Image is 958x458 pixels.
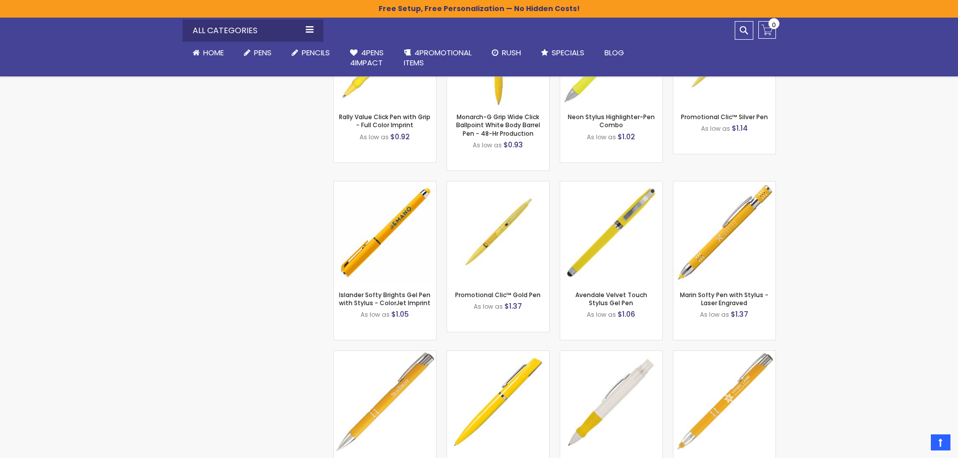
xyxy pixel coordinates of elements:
a: Marin Softy Pen with Stylus - Laser Engraved [680,291,768,307]
a: Avendale Velvet Touch Stylus Gel Pen-Yellow [560,181,662,190]
span: $1.05 [391,309,409,319]
a: Promotional Clic™ Silver Pen [681,113,768,121]
span: As low as [700,310,729,319]
span: $1.37 [504,301,522,311]
a: Avendale Velvet Touch Stylus Gel Pen [575,291,647,307]
img: Marin Softy Pen with Stylus - Laser Engraved-Yellow [673,181,775,284]
span: $1.37 [731,309,748,319]
a: Home [183,42,234,64]
a: Rally Value Click Pen with Grip - Full Color Imprint [339,113,430,129]
a: Tres-Chic Softy Brights Pen - Laser-Yellow [334,350,436,359]
span: 4Pens 4impact [350,47,384,68]
span: Pencils [302,47,330,58]
a: 0 [758,21,776,39]
div: All Categories [183,20,323,42]
span: $0.92 [390,132,410,142]
a: 4Pens4impact [340,42,394,74]
a: Blog [594,42,634,64]
a: Neon Stylus Highlighter-Pen Combo [568,113,655,129]
a: Tres-Chic Softy Brights with Stylus Pen - Laser-Yellow [673,350,775,359]
span: 4PROMOTIONAL ITEMS [404,47,472,68]
span: As low as [701,124,730,133]
iframe: Google Customer Reviews [875,431,958,458]
img: 2 in One Sanitizer Pen Combo-Yellow [560,351,662,453]
span: As low as [587,310,616,319]
span: As low as [587,133,616,141]
span: $0.93 [503,140,523,150]
img: Avendale Velvet Touch Stylus Gel Pen-Yellow [560,181,662,284]
span: Home [203,47,224,58]
a: Pencils [282,42,340,64]
img: Tres-Chic Softy Brights Pen - Laser-Yellow [334,351,436,453]
span: $1.06 [618,309,635,319]
a: Promotional Clic™ Gold Pen [455,291,541,299]
a: Islander Softy Brights Gel Pen with Stylus - ColorJet Imprint [339,291,430,307]
a: Islander Softy Brights Gel Pen with Stylus - ColorJet Imprint-Yellow [334,181,436,190]
a: Rush [482,42,531,64]
img: Tres-Chic Softy Brights with Stylus Pen - Laser-Yellow [673,351,775,453]
span: As low as [361,310,390,319]
span: $1.14 [732,123,748,133]
img: Islander Softy Brights Gel Pen with Stylus - ColorJet Imprint-Yellow [334,181,436,284]
a: Promotional Clic™ Gold Pen-Yellow [447,181,549,190]
span: Blog [604,47,624,58]
a: Monarch-G Grip Wide Click Ballpoint White Body Barrel Pen - 48-Hr Production [456,113,540,137]
span: Pens [254,47,272,58]
a: 4PROMOTIONALITEMS [394,42,482,74]
a: Bingham Metal Pen-Yellow [447,350,549,359]
span: Specials [552,47,584,58]
span: $1.02 [618,132,635,142]
img: Promotional Clic™ Gold Pen-Yellow [447,181,549,284]
img: Bingham Metal Pen-Yellow [447,351,549,453]
a: Marin Softy Pen with Stylus - Laser Engraved-Yellow [673,181,775,190]
span: As low as [360,133,389,141]
a: Specials [531,42,594,64]
span: As low as [474,302,503,311]
span: Rush [502,47,521,58]
a: 2 in One Sanitizer Pen Combo-Yellow [560,350,662,359]
span: 0 [772,20,776,30]
a: Pens [234,42,282,64]
span: As low as [473,141,502,149]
